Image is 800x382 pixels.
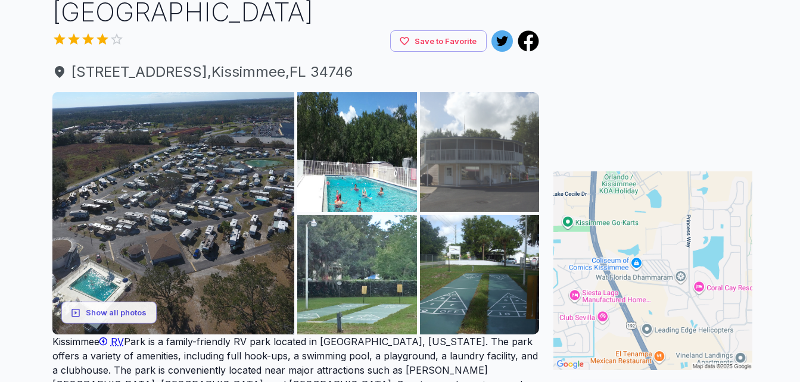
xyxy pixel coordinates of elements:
img: AAcXr8o__Uor4qW5vPp_x0jk-X7KAo87HuSxMPMK5VRD3kLMWM_dDqVBGyMPHB7KbM9_puQn013oOkZAHjEIeeOUf6uz_CjHQ... [297,215,417,334]
a: [STREET_ADDRESS],Kissimmee,FL 34746 [52,61,540,83]
a: RV [99,336,124,347]
span: RV [111,336,124,347]
span: [STREET_ADDRESS] , Kissimmee , FL 34746 [52,61,540,83]
button: Show all photos [61,302,157,324]
img: AAcXr8oh7lBcksLT5iLMWfRGbN275gBw4Nt3YcDVI95ZYoE1WbuJpAesTq5mjF9v4fWbrtGqP-ek3090Uh77lrf68bbIbJ_6F... [297,92,417,212]
img: Map for Kissimmee RV Park [553,171,752,370]
button: Save to Favorite [390,30,487,52]
img: AAcXr8qbaF0noR9639SBdFjaNzFEmOlE3kLEbS3CwCGP0Udk4dvf7IZoG9R9sgw0g-o_TKkuE_6NCbdxNmTryKC7PisXfKof9... [52,92,295,334]
img: AAcXr8okM_SLQIY55336eSdHUBe6jq4TEgVVwSRu8ghgd9K8jtpstWbeln5WHPtdbiqA2R3Xou5frClDXo6qWLyYksubkOOkV... [420,215,540,334]
img: AAcXr8pdYj0Wotg5LyA13wYd8I0XJQjvKaPmOIqzplDiht2mNd4Q_knli4Y_XjDO6X0QLbDrEcZfScRjGqSk0lIc7g10UYEBo... [420,92,540,212]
